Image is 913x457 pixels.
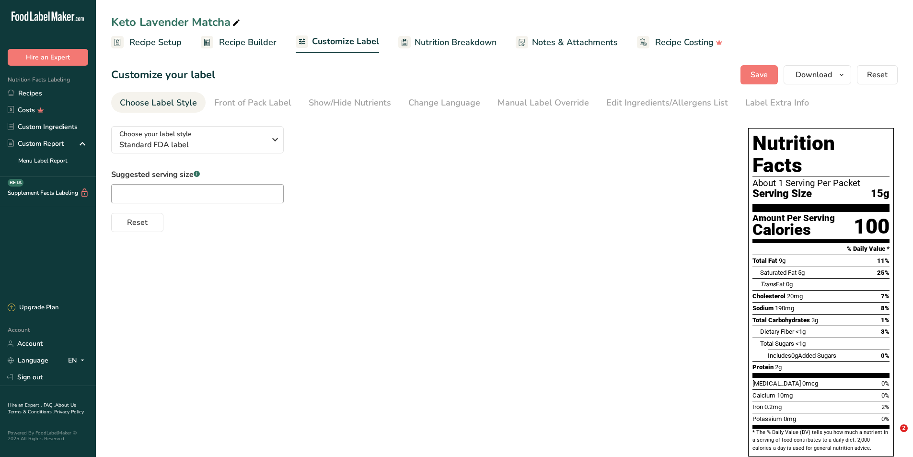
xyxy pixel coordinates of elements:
[752,305,774,312] span: Sodium
[775,363,782,371] span: 2g
[881,305,890,312] span: 8%
[752,293,786,300] span: Cholesterol
[877,257,890,264] span: 11%
[871,188,890,200] span: 15g
[54,409,84,415] a: Privacy Policy
[309,96,391,109] div: Show/Hide Nutrients
[752,392,775,399] span: Calcium
[201,32,277,53] a: Recipe Builder
[752,257,777,264] span: Total Fat
[752,403,763,410] span: Iron
[857,65,898,84] button: Reset
[752,243,890,255] section: % Daily Value *
[786,281,793,288] span: 0g
[119,129,192,139] span: Choose your label style
[787,293,803,300] span: 20mg
[784,415,796,422] span: 0mg
[752,223,835,237] div: Calories
[752,178,890,188] div: About 1 Serving Per Packet
[120,96,197,109] div: Choose Label Style
[900,424,908,432] span: 2
[854,214,890,239] div: 100
[415,36,497,49] span: Nutrition Breakdown
[881,352,890,359] span: 0%
[751,69,768,81] span: Save
[68,355,88,366] div: EN
[127,217,148,228] span: Reset
[398,32,497,53] a: Nutrition Breakdown
[779,257,786,264] span: 9g
[880,424,903,447] iframe: Intercom live chat
[796,69,832,81] span: Download
[881,415,890,422] span: 0%
[606,96,728,109] div: Edit Ingredients/Allergens List
[8,402,42,409] a: Hire an Expert .
[760,281,785,288] span: Fat
[408,96,480,109] div: Change Language
[111,169,284,180] label: Suggested serving size
[881,403,890,410] span: 2%
[752,429,890,452] section: * The % Daily Value (DV) tells you how much a nutrient in a serving of food contributes to a dail...
[760,281,776,288] i: Trans
[8,409,54,415] a: Terms & Conditions .
[44,402,55,409] a: FAQ .
[296,31,379,54] a: Customize Label
[129,36,182,49] span: Recipe Setup
[111,213,163,232] button: Reset
[775,305,794,312] span: 190mg
[881,380,890,387] span: 0%
[752,380,801,387] span: [MEDICAL_DATA]
[8,402,76,415] a: About Us .
[760,269,797,276] span: Saturated Fat
[760,340,794,347] span: Total Sugars
[881,392,890,399] span: 0%
[532,36,618,49] span: Notes & Attachments
[760,328,794,335] span: Dietary Fiber
[111,67,215,83] h1: Customize your label
[637,32,723,53] a: Recipe Costing
[214,96,291,109] div: Front of Pack Label
[768,352,836,359] span: Includes Added Sugars
[777,392,793,399] span: 10mg
[877,269,890,276] span: 25%
[655,36,714,49] span: Recipe Costing
[764,403,782,410] span: 0.2mg
[111,32,182,53] a: Recipe Setup
[497,96,589,109] div: Manual Label Override
[881,293,890,300] span: 7%
[752,188,812,200] span: Serving Size
[119,139,266,151] span: Standard FDA label
[752,132,890,176] h1: Nutrition Facts
[745,96,809,109] div: Label Extra Info
[784,65,851,84] button: Download
[219,36,277,49] span: Recipe Builder
[8,139,64,149] div: Custom Report
[8,179,23,187] div: BETA
[516,32,618,53] a: Notes & Attachments
[312,35,379,48] span: Customize Label
[796,340,806,347] span: <1g
[791,352,798,359] span: 0g
[752,214,835,223] div: Amount Per Serving
[752,363,774,371] span: Protein
[752,316,810,324] span: Total Carbohydrates
[740,65,778,84] button: Save
[8,303,58,313] div: Upgrade Plan
[881,316,890,324] span: 1%
[8,352,48,369] a: Language
[796,328,806,335] span: <1g
[111,13,242,31] div: Keto Lavender Matcha
[811,316,818,324] span: 3g
[8,49,88,66] button: Hire an Expert
[881,328,890,335] span: 3%
[867,69,888,81] span: Reset
[111,126,284,153] button: Choose your label style Standard FDA label
[798,269,805,276] span: 5g
[752,415,782,422] span: Potassium
[8,430,88,442] div: Powered By FoodLabelMaker © 2025 All Rights Reserved
[802,380,818,387] span: 0mcg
